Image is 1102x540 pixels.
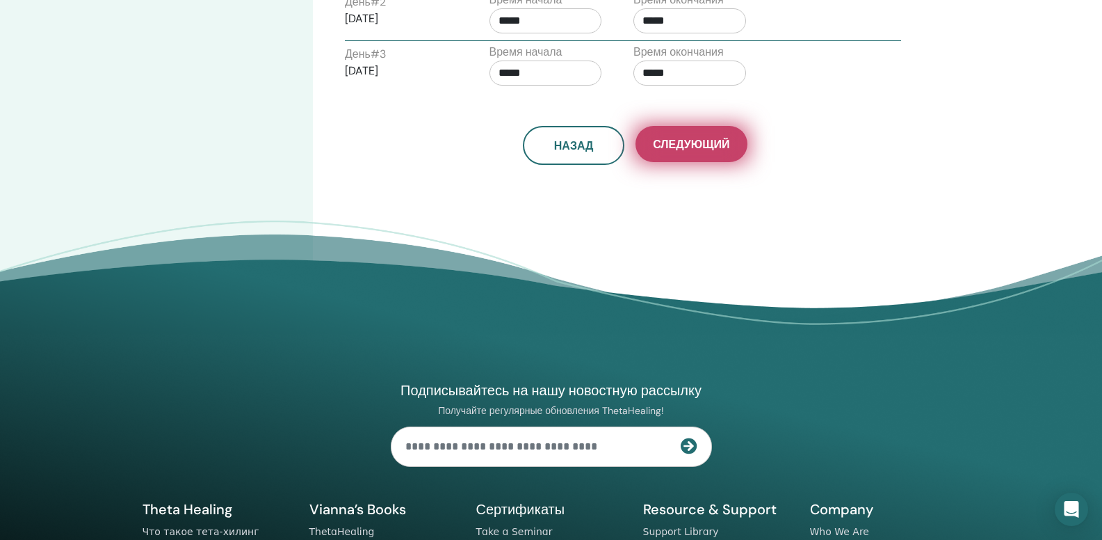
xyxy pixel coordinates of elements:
[633,44,724,61] label: Время окончания
[523,126,624,165] button: Назад
[345,63,457,79] p: [DATE]
[143,526,259,537] a: Что такое тета-хилинг
[810,526,869,537] a: Who We Are
[143,500,293,518] h5: Theta Healing
[635,126,747,162] button: Следующий
[489,44,562,61] label: Время начала
[810,500,960,518] h5: Company
[643,526,719,537] a: Support Library
[309,526,375,537] a: ThetaHealing
[391,404,712,417] p: Получайте регулярные обновления ThetaHealing!
[476,526,553,537] a: Take a Seminar
[345,10,457,27] p: [DATE]
[345,46,386,63] label: День # 3
[554,138,594,153] span: Назад
[476,500,626,518] h5: Сертификаты
[653,137,729,152] span: Следующий
[643,500,793,518] h5: Resource & Support
[391,381,712,399] h4: Подписывайтесь на нашу новостную рассылку
[309,500,460,518] h5: Vianna’s Books
[1055,493,1088,526] div: Open Intercom Messenger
